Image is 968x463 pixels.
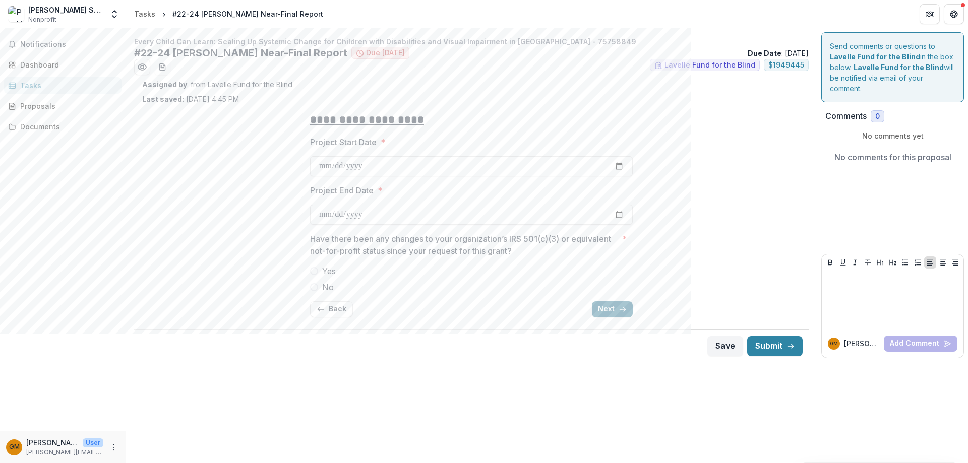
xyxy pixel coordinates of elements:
span: $ 1949445 [768,61,804,70]
div: Genevieve Meadows [830,341,838,346]
button: Notifications [4,36,122,52]
button: Heading 1 [874,256,886,269]
a: Dashboard [4,56,122,73]
nav: breadcrumb [130,7,327,21]
button: Strike [862,256,874,269]
button: Bullet List [899,256,911,269]
strong: Last saved: [142,95,184,103]
button: Bold [824,256,836,269]
div: Send comments or questions to in the box below. will be notified via email of your comment. [821,32,964,102]
strong: Lavelle Fund for the Blind [854,63,944,72]
button: Align Right [949,256,961,269]
span: Nonprofit [28,15,56,24]
span: 0 [875,112,880,121]
button: Preview 2e3fe1e7-3af1-4c6b-89db-4c2571f25c5e.pdf [134,59,150,75]
div: Proposals [20,101,113,111]
div: Documents [20,121,113,132]
a: Tasks [4,77,122,94]
div: Genevieve Meadows [9,444,20,450]
p: User [83,438,103,447]
p: Every Child Can Learn: Scaling Up Systemic Change for Children with Disabilities and Visual Impai... [134,36,809,47]
h2: Comments [825,111,867,121]
span: Due [DATE] [366,49,405,57]
p: No comments for this proposal [834,151,951,163]
p: Project End Date [310,184,374,196]
button: Heading 2 [887,256,899,269]
p: [PERSON_NAME] M [844,338,880,349]
a: Tasks [130,7,159,21]
button: download-word-button [154,59,170,75]
strong: Due Date [748,49,781,57]
button: Align Center [937,256,949,269]
button: Open entity switcher [107,4,122,24]
img: Perkins School for the Blind [8,6,24,22]
button: Submit [747,336,803,356]
a: Proposals [4,98,122,114]
button: Align Left [924,256,936,269]
div: Dashboard [20,59,113,70]
p: [PERSON_NAME][EMAIL_ADDRESS][PERSON_NAME][PERSON_NAME][DOMAIN_NAME] [26,448,103,457]
button: Underline [837,256,849,269]
button: Partners [920,4,940,24]
strong: Lavelle Fund for the Blind [830,52,920,61]
p: [DATE] 4:45 PM [142,94,239,104]
div: Tasks [20,80,113,91]
span: Lavelle Fund for the Blind [664,61,755,70]
button: Next [592,301,633,317]
h2: #22-24 [PERSON_NAME] Near-Final Report [134,47,347,59]
button: Save [707,336,743,356]
button: Back [310,301,353,317]
p: No comments yet [825,130,960,141]
p: [PERSON_NAME] [26,437,79,448]
p: Project Start Date [310,136,377,148]
span: Yes [322,265,336,277]
button: Add Comment [884,336,957,352]
a: Documents [4,118,122,135]
button: Ordered List [912,256,924,269]
button: Get Help [944,4,964,24]
div: #22-24 [PERSON_NAME] Near-Final Report [172,9,323,19]
button: More [107,441,119,453]
p: : [DATE] [748,48,809,58]
div: [PERSON_NAME] School for the Blind [28,5,103,15]
p: : from Lavelle Fund for the Blind [142,79,801,90]
p: Have there been any changes to your organization’s IRS 501(c)(3) or equivalent not-for-profit sta... [310,233,618,257]
div: Tasks [134,9,155,19]
span: Notifications [20,40,117,49]
button: Italicize [849,256,861,269]
strong: Assigned by [142,80,187,89]
span: No [322,281,334,293]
